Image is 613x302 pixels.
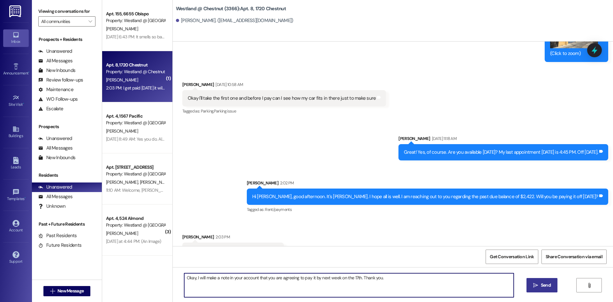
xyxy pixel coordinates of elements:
div: All Messages [38,193,72,200]
a: Buildings [3,124,29,141]
span: [PERSON_NAME] [106,128,138,134]
a: Leads [3,155,29,172]
div: Residents [32,172,102,179]
div: Unknown [38,203,65,210]
div: [DATE] 8:49 AM: Yes you do. Also I sent you a text about me getting a reminder of my rent payment... [106,136,444,142]
label: Viewing conversations for [38,6,95,16]
div: [PERSON_NAME] [398,135,608,144]
div: Past Residents [38,232,77,239]
div: Apt. 4, 524 Almond [106,215,165,222]
button: New Message [43,286,91,296]
div: [PERSON_NAME] [182,81,386,90]
span: Get Conversation Link [490,253,534,260]
span: [PERSON_NAME] [106,77,138,83]
span: [PERSON_NAME] [106,26,138,32]
span: • [28,70,29,74]
span: • [23,101,24,106]
div: Hi [PERSON_NAME], good afternoon. It's [PERSON_NAME]. I hope all is well. I am reaching out to yo... [252,193,598,200]
span: Share Conversation via email [546,253,602,260]
span: [PERSON_NAME] [106,230,138,236]
i:  [533,283,538,288]
div: 2:02 PM [278,180,294,186]
span: [PERSON_NAME] [106,179,140,185]
img: ResiDesk Logo [9,5,22,17]
div: New Inbounds [38,67,75,74]
a: Inbox [3,29,29,47]
a: Site Visit • [3,92,29,110]
div: WO Follow-ups [38,96,78,103]
div: Property: Westland @ [GEOGRAPHIC_DATA] (3388) [106,17,165,24]
button: Get Conversation Link [486,250,538,264]
div: Property: Westland @ [GEOGRAPHIC_DATA] (3284) [106,222,165,228]
div: Prospects [32,123,102,130]
div: [DATE] at 4:44 PM: (An Image) [106,238,161,244]
div: All Messages [38,145,72,151]
div: New Inbounds [38,154,75,161]
div: Apt. [STREET_ADDRESS] [106,164,165,171]
div: Tagged as: [247,205,609,214]
i:  [50,289,55,294]
span: New Message [57,288,84,294]
div: Prospects + Residents [32,36,102,43]
div: 2:03 PM [214,234,230,240]
input: All communities [41,16,85,27]
div: Apt. 8, 1720 Chestnut [106,62,165,68]
div: [PERSON_NAME]. ([EMAIL_ADDRESS][DOMAIN_NAME]) [176,17,293,24]
div: Tagged as: [182,106,386,116]
a: Templates • [3,187,29,204]
div: [PERSON_NAME] [247,180,609,189]
div: Okay I'll take the first one and before I pay can I see how my car fits in there just to make sure [188,95,376,102]
div: Apt. 155, 6655 Obispo [106,11,165,17]
div: 11:10 AM: Welcome, [PERSON_NAME]. [106,187,174,193]
i:  [88,19,92,24]
div: [PERSON_NAME] [182,234,284,243]
div: Unanswered [38,48,72,55]
div: [DATE] 10:58 AM [214,81,243,88]
span: Parking issue [214,108,236,114]
span: Rent/payments [265,207,292,212]
div: (Click to zoom) [550,50,598,57]
div: Maintenance [38,86,73,93]
a: Support [3,249,29,267]
span: • [25,196,26,200]
div: Great! Yes, of course. Are you available [DATE]? My last appointment [DATE] is 4:45 PM. Off [DATE]. [404,149,598,156]
button: Share Conversation via email [541,250,607,264]
div: Future Residents [38,242,81,249]
div: Unanswered [38,184,72,190]
div: 2:03 PM: I get paid [DATE] it will be paid by next week [106,85,204,91]
div: All Messages [38,58,72,64]
div: Escalate [38,105,63,112]
div: Past + Future Residents [32,221,102,228]
span: Send [541,282,551,289]
div: Property: Westland @ [GEOGRAPHIC_DATA] (3391) [106,171,165,177]
div: Apt. 4, 1567 Pacific [106,113,165,120]
span: Parking , [201,108,214,114]
textarea: Okay, I will make a note in your account that you are agreeing to pay it by next week on the 17th... [184,273,514,297]
a: Account [3,218,29,235]
span: [PERSON_NAME] [140,179,171,185]
b: Westland @ Chestnut (3366): Apt. 8, 1720 Chestnut [176,5,286,12]
div: [DATE] 11:18 AM [430,135,457,142]
div: Property: Westland @ Chestnut (3366) [106,68,165,75]
div: Unanswered [38,135,72,142]
div: Review follow-ups [38,77,83,83]
i:  [587,283,592,288]
div: [DATE] 6:43 PM: It smells so bad I was able to smell it from my bedroom and knew it was the sink [106,34,284,40]
div: Property: Westland @ [GEOGRAPHIC_DATA] (3297) [106,120,165,126]
button: Send [526,278,557,292]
